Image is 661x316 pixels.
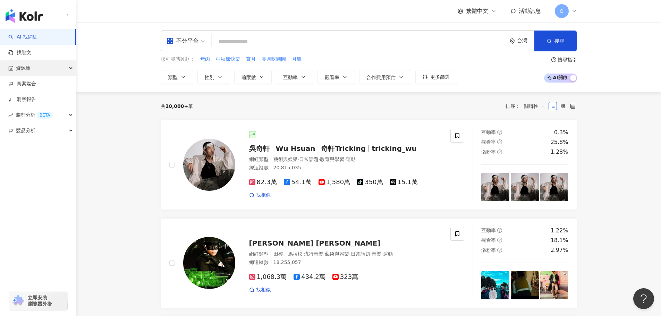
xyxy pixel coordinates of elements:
[273,156,298,162] span: 藝術與娛樂
[161,56,195,63] span: 您可能感興趣：
[497,150,502,154] span: question-circle
[551,246,568,254] div: 2.97%
[167,37,173,44] span: appstore
[161,120,577,210] a: KOL Avatar吳奇軒Wu Hsuan奇軒Trickingtricking_wu網紅類型：藝術與娛樂·日常話題·教育與學習·運動總追蹤數：20,815,03582.3萬54.1萬1,580萬...
[519,8,541,14] span: 活動訊息
[234,70,272,84] button: 追蹤數
[249,192,271,199] a: 找相似
[372,144,417,153] span: tricking_wu
[205,75,214,80] span: 性別
[8,34,37,41] a: searchAI 找網紅
[540,271,568,299] img: post-image
[524,101,545,112] span: 關聯性
[183,237,235,289] img: KOL Avatar
[303,251,304,257] span: ·
[197,70,230,84] button: 性別
[323,251,325,257] span: ·
[262,56,286,63] span: 團圓吃圓圓
[506,101,549,112] div: 排序：
[291,55,302,63] button: 月餅
[332,273,358,281] span: 323萬
[517,38,534,44] div: 台灣
[497,248,502,253] span: question-circle
[511,271,539,299] img: post-image
[8,49,31,56] a: 找貼文
[551,237,568,244] div: 18.1%
[304,251,323,257] span: 流行音樂
[249,273,287,281] span: 1,068.3萬
[249,259,442,266] div: 總追蹤數 ： 18,255,057
[299,156,319,162] span: 日常話題
[298,156,299,162] span: ·
[497,139,502,144] span: question-circle
[370,251,372,257] span: ·
[558,57,577,62] div: 搜尋指引
[249,239,381,247] span: [PERSON_NAME] [PERSON_NAME]
[28,294,52,307] span: 立即安裝 瀏覽器外掛
[16,60,31,76] span: 資源庫
[554,38,564,44] span: 搜尋
[554,129,568,136] div: 0.3%
[319,179,350,186] span: 1,580萬
[166,103,188,109] span: 10,000+
[37,112,53,119] div: BETA
[16,123,35,138] span: 競品分析
[551,227,568,234] div: 1.22%
[319,156,320,162] span: ·
[481,237,496,243] span: 觀看率
[8,113,13,118] span: rise
[249,144,270,153] span: 吳奇軒
[321,144,366,153] span: 奇軒Tricking
[283,75,298,80] span: 互動率
[481,149,496,155] span: 漲粉率
[415,70,457,84] button: 更多篩選
[481,271,509,299] img: post-image
[161,218,577,308] a: KOL Avatar[PERSON_NAME] [PERSON_NAME]網紅類型：田徑、馬拉松·流行音樂·藝術與娛樂·日常話題·音樂·運動總追蹤數：18,255,0571,068.3萬434....
[256,192,271,199] span: 找相似
[249,287,271,293] a: 找相似
[497,238,502,242] span: question-circle
[200,55,210,63] button: 烤肉
[481,247,496,253] span: 漲粉率
[534,31,577,51] button: 搜尋
[183,139,235,191] img: KOL Avatar
[344,156,346,162] span: ·
[246,56,256,63] span: 賞月
[381,251,383,257] span: ·
[551,148,568,156] div: 1.28%
[9,291,67,310] a: chrome extension立即安裝 瀏覽器外掛
[372,251,381,257] span: 音樂
[383,251,393,257] span: 運動
[481,173,509,201] img: post-image
[481,228,496,233] span: 互動率
[261,55,286,63] button: 團圓吃圓圓
[560,7,563,15] span: O
[357,179,383,186] span: 350萬
[359,70,411,84] button: 合作費用預估
[249,164,442,171] div: 總追蹤數 ： 20,815,035
[294,273,325,281] span: 434.2萬
[390,179,418,186] span: 15.1萬
[249,251,442,258] div: 網紅類型 ：
[317,70,355,84] button: 觀看率
[481,129,496,135] span: 互動率
[346,156,356,162] span: 運動
[325,75,339,80] span: 觀看率
[6,9,43,23] img: logo
[8,96,36,103] a: 洞察報告
[633,288,654,309] iframe: Help Scout Beacon - Open
[510,39,515,44] span: environment
[351,251,370,257] span: 日常話題
[366,75,396,80] span: 合作費用預估
[551,57,556,62] span: question-circle
[167,35,198,46] div: 不分平台
[349,251,350,257] span: ·
[325,251,349,257] span: 藝術與娛樂
[249,179,277,186] span: 82.3萬
[481,139,496,145] span: 觀看率
[497,130,502,135] span: question-circle
[215,55,240,63] button: 中秋節快樂
[161,103,193,109] div: 共 筆
[11,295,25,306] img: chrome extension
[284,179,312,186] span: 54.1萬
